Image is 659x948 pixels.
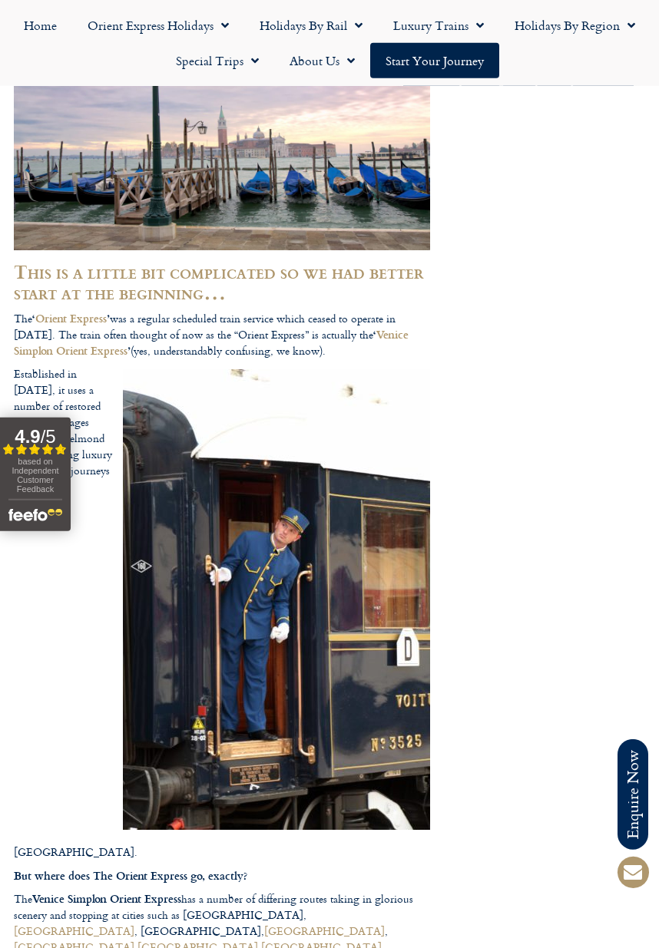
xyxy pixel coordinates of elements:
a: About Us [274,43,370,78]
a: Orient Express Holidays [72,8,244,43]
a: Holidays by Region [499,8,651,43]
strong: ‘ ’ [32,310,110,326]
a: Luxury Trains [378,8,499,43]
a: [GEOGRAPHIC_DATA] [264,923,385,939]
a: Holidays by Rail [244,8,378,43]
p: The was a regular scheduled train service which ceased to operate in [DATE]. The train often thou... [14,310,430,358]
img: Where does the orient express go? - departure [123,369,430,830]
a: Start your Journey [370,43,499,78]
a: Special Trips [161,43,274,78]
a: Venice Simplon Orient Express [14,326,409,358]
h2: This is a little bit complicated so we had better start at the beginning… [14,261,430,302]
a: [GEOGRAPHIC_DATA] [14,923,134,939]
strong: ‘ ’ [14,326,409,358]
nav: Menu [8,8,651,78]
a: Orient Express [35,310,107,326]
p: Established in [DATE], it uses a number of restored vintage carriages owned by Belmond Ltd, provi... [14,365,430,860]
strong: Venice Simplon Orient Express [32,890,181,907]
strong: But where does The Orient Express go, exactly? [14,867,247,884]
a: Home [8,8,72,43]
